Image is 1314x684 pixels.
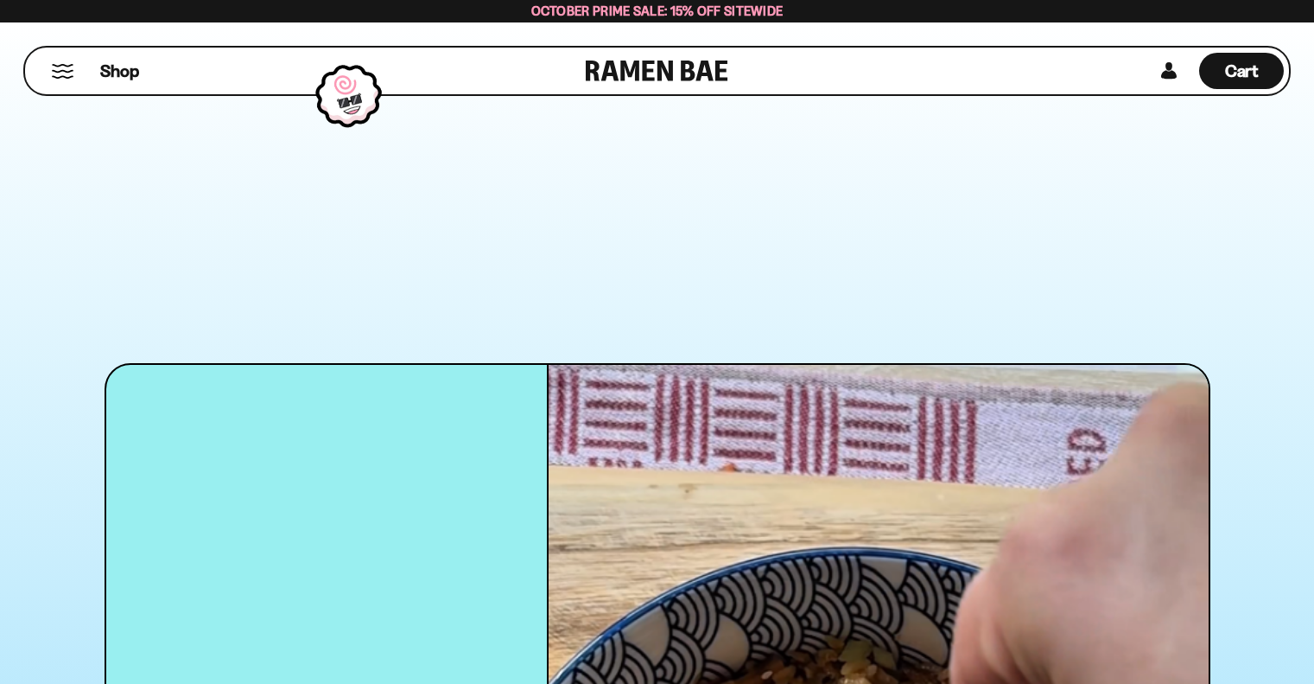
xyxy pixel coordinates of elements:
span: Shop [100,60,139,83]
button: Mobile Menu Trigger [51,64,74,79]
span: Cart [1225,61,1259,81]
span: October Prime Sale: 15% off Sitewide [531,3,784,19]
a: Shop [100,53,139,89]
div: Cart [1199,48,1284,94]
